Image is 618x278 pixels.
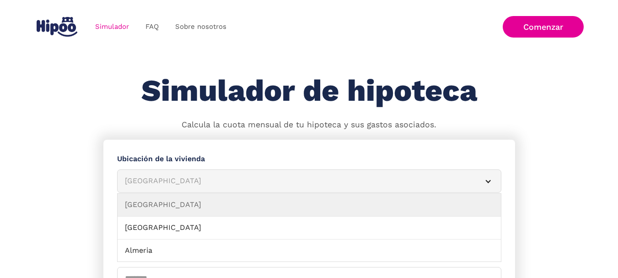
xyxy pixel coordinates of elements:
[35,13,80,40] a: home
[117,169,501,193] article: [GEOGRAPHIC_DATA]
[118,194,501,217] a: [GEOGRAPHIC_DATA]
[125,175,472,187] div: [GEOGRAPHIC_DATA]
[503,16,584,38] a: Comenzar
[117,193,501,262] nav: [GEOGRAPHIC_DATA]
[137,18,167,36] a: FAQ
[141,74,477,108] h1: Simulador de hipoteca
[167,18,235,36] a: Sobre nosotros
[182,119,436,131] p: Calcula la cuota mensual de tu hipoteca y sus gastos asociados.
[118,217,501,240] a: [GEOGRAPHIC_DATA]
[87,18,137,36] a: Simulador
[118,240,501,262] a: Almeria
[117,153,501,165] label: Ubicación de la vivienda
